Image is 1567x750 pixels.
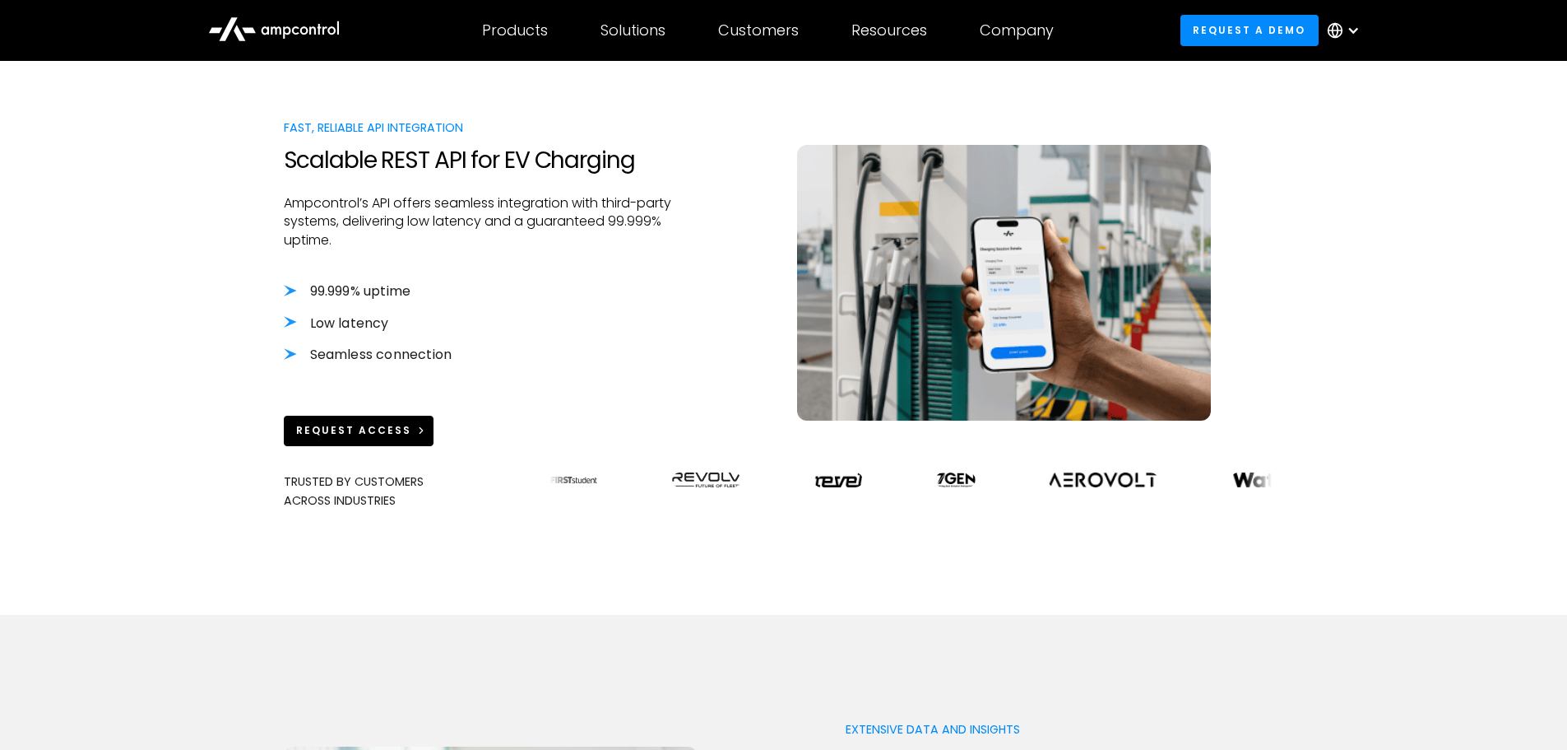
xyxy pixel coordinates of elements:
[718,21,799,40] div: Customers
[284,364,674,382] p: ‍
[284,147,674,175] h2: Scalable REST API for EV Charging
[846,720,1236,738] div: Extensive Data and Insights
[284,119,674,137] div: Fast, Reliable API Integration
[284,416,434,446] a: Request Access
[284,473,524,510] div: Trusted By Customers Across Industries
[482,21,548,40] div: Products
[296,423,411,438] div: Request Access
[1180,15,1319,45] a: Request a demo
[284,282,674,300] li: 99.999% uptime
[284,346,674,364] li: Seamless connection
[797,145,1211,421] img: Integrate EV charging mobile apps
[600,21,665,40] div: Solutions
[851,21,927,40] div: Resources
[284,314,674,333] li: Low latency
[284,194,674,249] p: Ampcontrol’s API offers seamless integration with third-party systems, delivering low latency and...
[980,21,1054,40] div: Company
